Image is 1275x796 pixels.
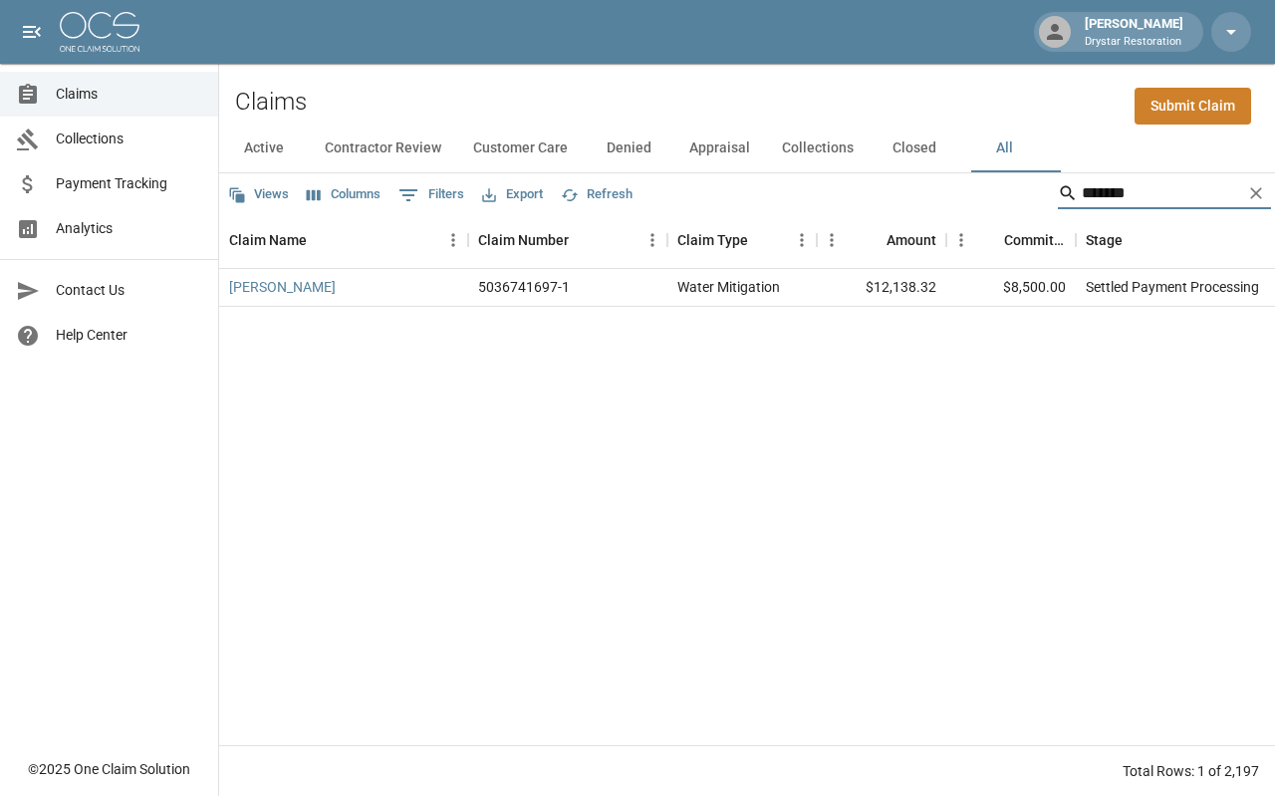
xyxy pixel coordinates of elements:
[309,125,457,172] button: Contractor Review
[959,125,1049,172] button: All
[56,325,202,346] span: Help Center
[1058,177,1271,213] div: Search
[946,269,1076,307] div: $8,500.00
[56,218,202,239] span: Analytics
[1123,761,1259,781] div: Total Rows: 1 of 2,197
[56,84,202,105] span: Claims
[478,212,569,268] div: Claim Number
[637,225,667,255] button: Menu
[477,179,548,210] button: Export
[1123,226,1150,254] button: Sort
[56,280,202,301] span: Contact Us
[1086,277,1259,297] div: Settled Payment Processing
[1241,178,1271,208] button: Clear
[478,277,570,297] div: 5036741697-1
[946,212,1076,268] div: Committed Amount
[393,179,469,211] button: Show filters
[667,212,817,268] div: Claim Type
[56,173,202,194] span: Payment Tracking
[859,226,887,254] button: Sort
[569,226,597,254] button: Sort
[457,125,584,172] button: Customer Care
[1085,34,1183,51] p: Drystar Restoration
[12,12,52,52] button: open drawer
[219,125,309,172] button: Active
[787,225,817,255] button: Menu
[1077,14,1191,50] div: [PERSON_NAME]
[677,277,780,297] div: Water Mitigation
[766,125,870,172] button: Collections
[438,225,468,255] button: Menu
[60,12,139,52] img: ocs-logo-white-transparent.png
[468,212,667,268] div: Claim Number
[1135,88,1251,125] a: Submit Claim
[1086,212,1123,268] div: Stage
[584,125,673,172] button: Denied
[748,226,776,254] button: Sort
[556,179,637,210] button: Refresh
[870,125,959,172] button: Closed
[229,277,336,297] a: [PERSON_NAME]
[817,269,946,307] div: $12,138.32
[887,212,936,268] div: Amount
[219,125,1275,172] div: dynamic tabs
[1004,212,1066,268] div: Committed Amount
[946,225,976,255] button: Menu
[976,226,1004,254] button: Sort
[219,212,468,268] div: Claim Name
[302,179,385,210] button: Select columns
[28,759,190,779] div: © 2025 One Claim Solution
[307,226,335,254] button: Sort
[817,225,847,255] button: Menu
[229,212,307,268] div: Claim Name
[56,129,202,149] span: Collections
[817,212,946,268] div: Amount
[677,212,748,268] div: Claim Type
[223,179,294,210] button: Views
[235,88,307,117] h2: Claims
[673,125,766,172] button: Appraisal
